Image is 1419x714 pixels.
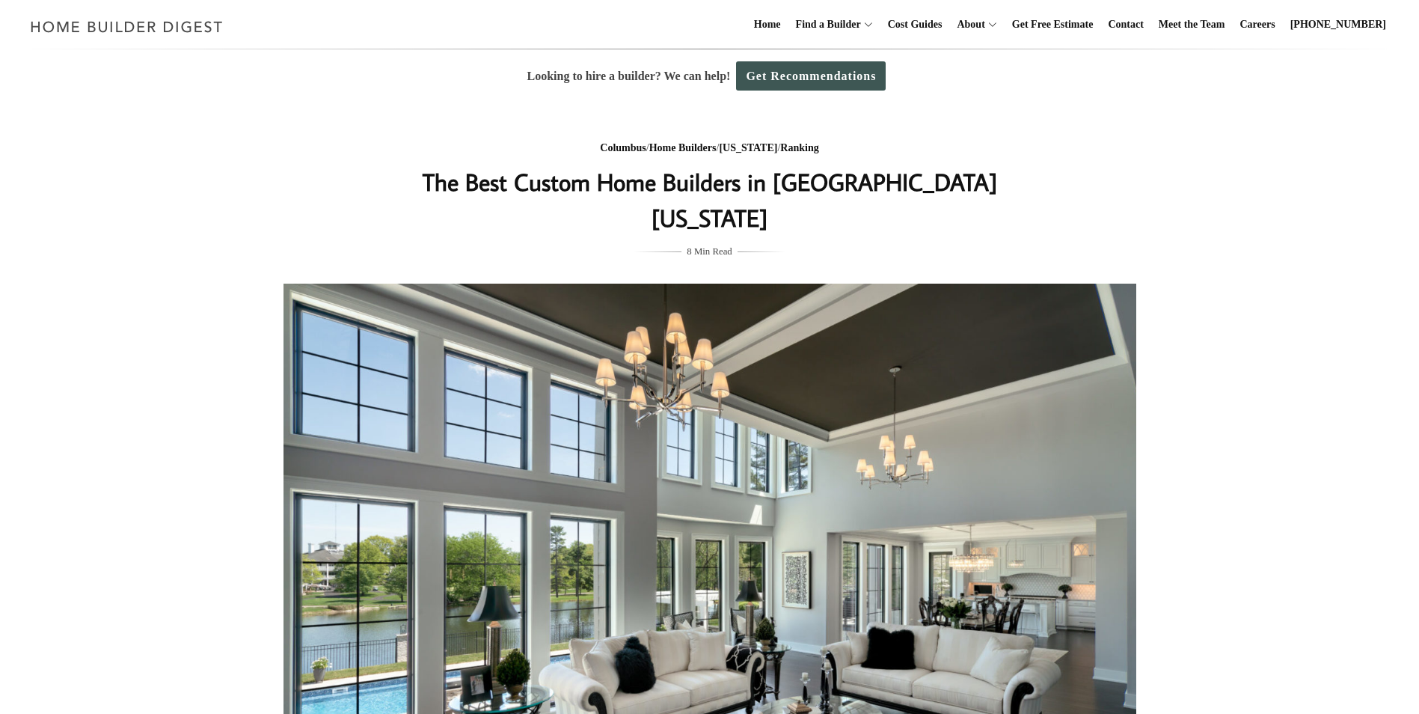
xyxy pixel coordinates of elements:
a: Get Free Estimate [1006,1,1100,49]
span: 8 Min Read [687,243,732,260]
div: / / / [411,139,1008,158]
h1: The Best Custom Home Builders in [GEOGRAPHIC_DATA] [US_STATE] [411,164,1008,236]
a: About [951,1,984,49]
a: Find a Builder [790,1,861,49]
a: Contact [1102,1,1149,49]
a: [PHONE_NUMBER] [1284,1,1392,49]
a: Meet the Team [1153,1,1231,49]
a: Careers [1234,1,1281,49]
a: Cost Guides [882,1,948,49]
img: Home Builder Digest [24,12,230,41]
a: [US_STATE] [719,142,777,153]
a: Columbus [600,142,646,153]
a: Home Builders [649,142,717,153]
a: Get Recommendations [736,61,886,91]
a: Ranking [780,142,818,153]
a: Home [748,1,787,49]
